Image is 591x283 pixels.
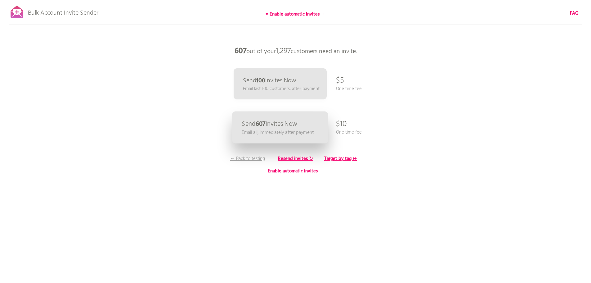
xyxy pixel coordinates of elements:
[243,85,320,92] p: Email last 100 customers, after payment
[232,112,328,144] a: Send607Invites Now Email all, immediately after payment
[256,76,265,86] b: 100
[278,155,313,162] b: Resend invites ↻
[336,129,362,136] p: One time fee
[224,155,271,162] p: ← Back to testing
[242,129,314,136] p: Email all, immediately after payment
[336,85,362,92] p: One time fee
[268,167,324,175] b: Enable automatic invites →
[28,4,98,19] p: Bulk Account Invite Sender
[570,10,579,17] a: FAQ
[243,78,296,84] p: Send Invites Now
[234,68,327,99] a: Send100Invites Now Email last 100 customers, after payment
[255,119,265,129] b: 607
[336,115,347,134] p: $10
[336,71,344,90] p: $5
[276,45,291,57] span: 1,297
[324,155,357,162] b: Target by tag ↦
[203,42,389,61] p: out of your customers need an invite.
[242,121,297,127] p: Send Invites Now
[235,45,246,57] b: 607
[266,11,325,18] b: ♥ Enable automatic invites →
